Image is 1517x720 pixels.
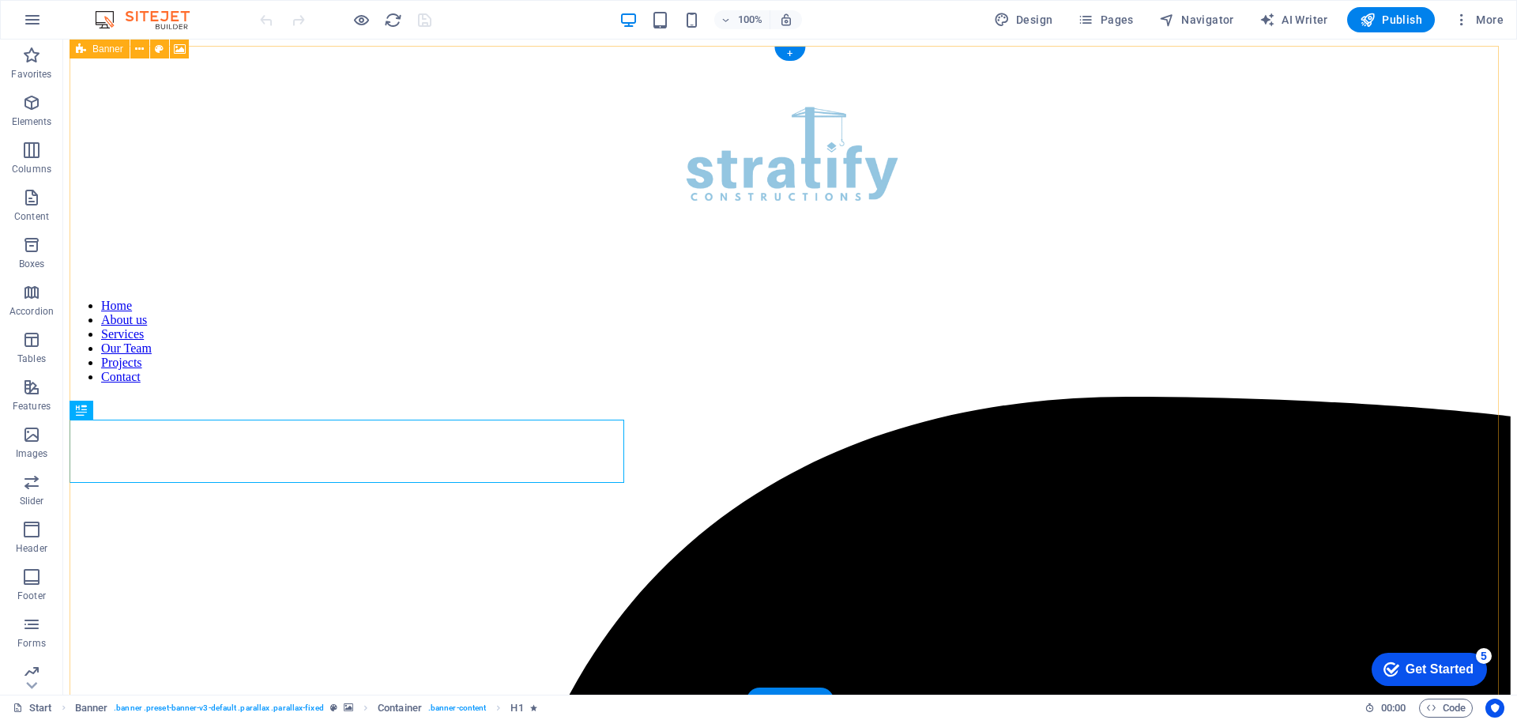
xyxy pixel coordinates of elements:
div: Get Started [47,17,115,32]
div: + Add section [747,688,834,714]
a: Click to cancel selection. Double-click to open Pages [13,699,52,718]
img: Editor Logo [91,10,209,29]
span: AI Writer [1259,12,1328,28]
div: 5 [117,3,133,19]
p: Accordion [9,305,54,318]
p: Columns [12,163,51,175]
span: Click to select. Double-click to edit [510,699,523,718]
span: Code [1426,699,1466,718]
p: Images [16,447,48,460]
button: Click here to leave preview mode and continue editing [352,10,371,29]
i: Reload page [384,11,402,29]
i: This element contains a background [344,703,353,712]
button: Design [988,7,1060,32]
span: More [1454,12,1504,28]
span: Publish [1360,12,1422,28]
button: More [1447,7,1510,32]
span: . banner .preset-banner-v3-default .parallax .parallax-fixed [114,699,323,718]
p: Boxes [19,258,45,270]
h6: Session time [1365,699,1406,718]
nav: breadcrumb [75,699,537,718]
button: Code [1419,699,1473,718]
div: Design (Ctrl+Alt+Y) [988,7,1060,32]
span: Pages [1078,12,1133,28]
h6: 100% [738,10,763,29]
i: On resize automatically adjust zoom level to fit chosen device. [779,13,793,27]
span: Click to select. Double-click to edit [75,699,108,718]
button: Publish [1347,7,1435,32]
p: Tables [17,352,46,365]
span: Navigator [1159,12,1234,28]
button: AI Writer [1253,7,1334,32]
p: Favorites [11,68,51,81]
span: : [1392,702,1395,714]
span: 00 00 [1381,699,1406,718]
span: Container [378,699,422,718]
div: Get Started 5 items remaining, 0% complete [13,8,128,41]
p: Header [16,542,47,555]
p: Content [14,210,49,223]
p: Slider [20,495,44,507]
button: reload [383,10,402,29]
div: + [774,47,805,61]
p: Elements [12,115,52,128]
button: Usercentrics [1485,699,1504,718]
p: Forms [17,637,46,650]
button: 100% [714,10,770,29]
button: Pages [1071,7,1139,32]
button: Navigator [1153,7,1240,32]
span: Design [994,12,1053,28]
span: Banner [92,44,123,54]
span: . banner-content [428,699,486,718]
p: Footer [17,590,46,602]
i: Element contains an animation [530,703,537,712]
p: Features [13,400,51,413]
